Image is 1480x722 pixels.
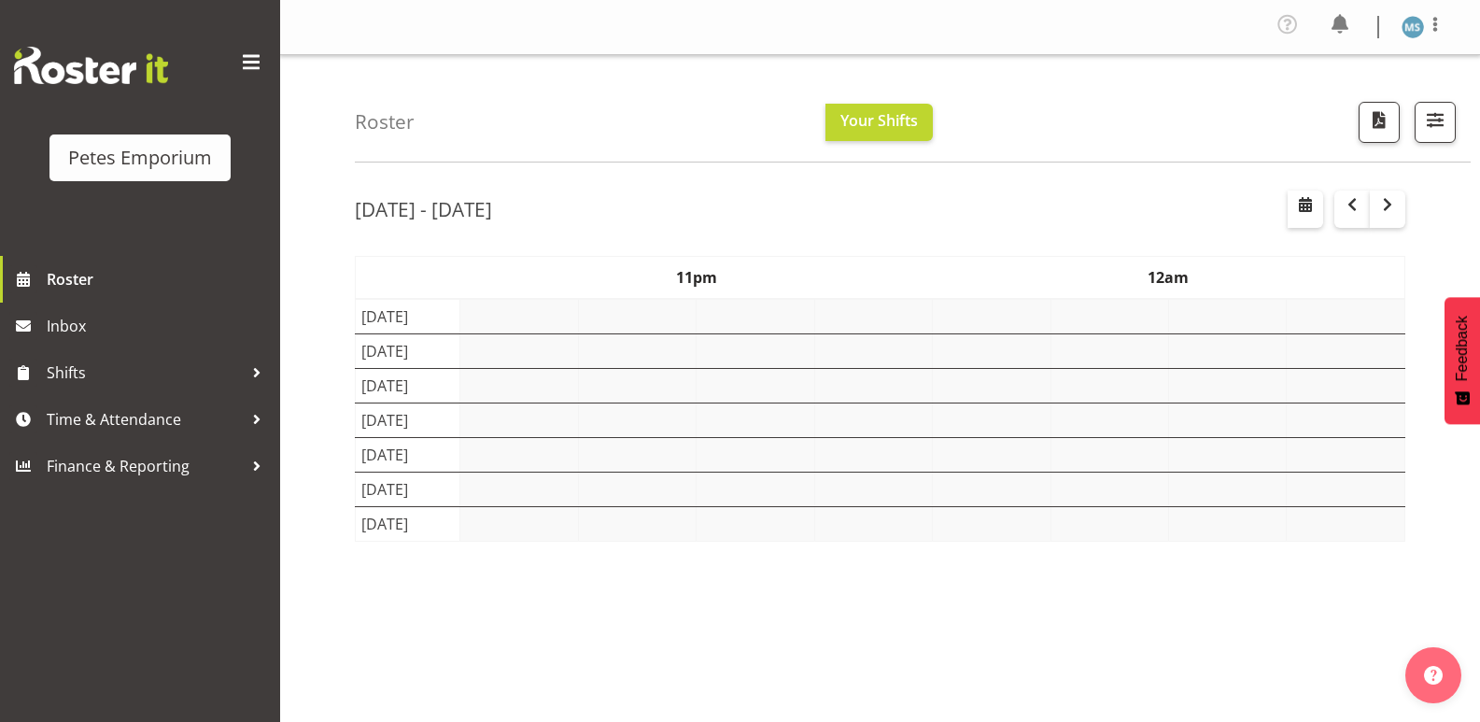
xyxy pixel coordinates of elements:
[825,104,933,141] button: Your Shifts
[356,334,460,369] td: [DATE]
[933,257,1405,300] th: 12am
[68,144,212,172] div: Petes Emporium
[1359,102,1400,143] button: Download a PDF of the roster according to the set date range.
[47,359,243,387] span: Shifts
[356,473,460,507] td: [DATE]
[840,110,918,131] span: Your Shifts
[14,47,168,84] img: Rosterit website logo
[356,507,460,542] td: [DATE]
[1424,666,1443,685] img: help-xxl-2.png
[1415,102,1456,143] button: Filter Shifts
[47,265,271,293] span: Roster
[355,111,415,133] h4: Roster
[356,403,460,438] td: [DATE]
[356,369,460,403] td: [DATE]
[1454,316,1471,381] span: Feedback
[356,438,460,473] td: [DATE]
[1445,297,1480,424] button: Feedback - Show survey
[47,312,271,340] span: Inbox
[356,299,460,334] td: [DATE]
[460,257,933,300] th: 11pm
[1402,16,1424,38] img: maureen-sellwood712.jpg
[1288,191,1323,228] button: Select a specific date within the roster.
[355,197,492,221] h2: [DATE] - [DATE]
[47,452,243,480] span: Finance & Reporting
[47,405,243,433] span: Time & Attendance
